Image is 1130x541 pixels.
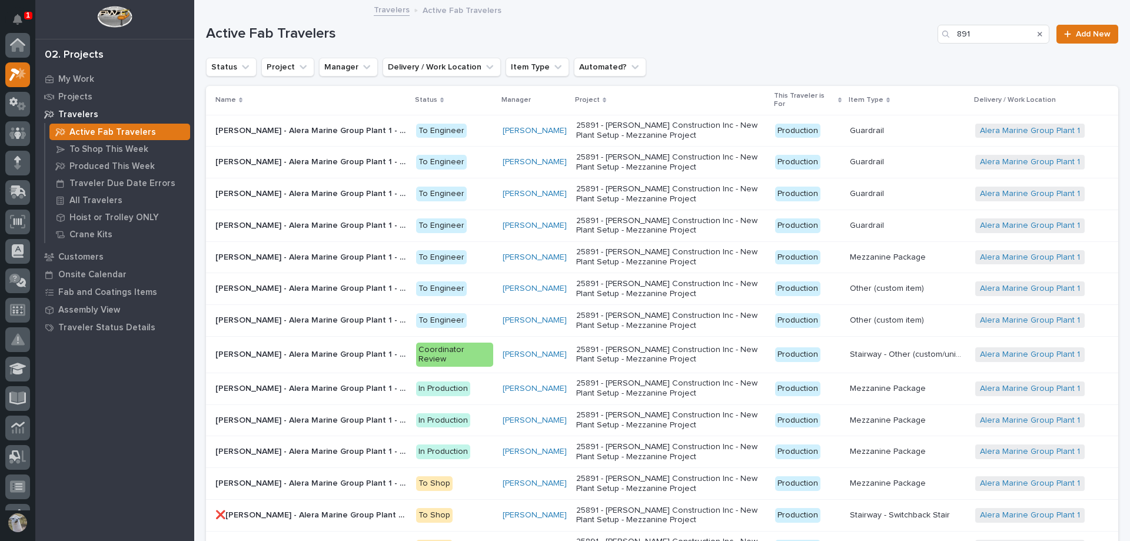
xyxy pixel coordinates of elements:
div: Production [775,281,820,296]
p: Name [215,94,236,107]
tr: [PERSON_NAME] - Alera Marine Group Plant 1 - Mezzanine #1[PERSON_NAME] - Alera Marine Group Plant... [206,373,1118,404]
p: 25891 - [PERSON_NAME] Construction Inc - New Plant Setup - Mezzanine Project [576,410,766,430]
p: This Traveler is For [774,89,835,111]
p: Mezzanine Package [850,476,928,489]
p: Wagner - Alera Marine Group Plant 1 - Office Custom Switchback Stairs [215,347,409,360]
a: Projects [35,88,194,105]
p: Customers [58,252,104,263]
div: To Engineer [416,124,467,138]
p: Mezzanine Package [850,413,928,426]
a: [PERSON_NAME] [503,384,567,394]
button: Automated? [574,58,646,77]
tr: [PERSON_NAME] - Alera Marine Group Plant 1 - Crosswalks - Production[PERSON_NAME] - Alera Marine ... [206,305,1118,337]
div: Production [775,187,820,201]
p: Wagner - Alera Marine Group Plant 1 - Crosswalks - Production [215,313,409,326]
a: Alera Marine Group Plant 1 [980,416,1080,426]
a: [PERSON_NAME] [503,221,567,231]
div: In Production [416,381,470,396]
a: Crane Kits [45,226,194,243]
a: Alera Marine Group Plant 1 [980,350,1080,360]
button: Project [261,58,314,77]
tr: [PERSON_NAME] - Alera Marine Group Plant 1 - Crosswalk - Breakroom[PERSON_NAME] - Alera Marine Gr... [206,273,1118,305]
a: Traveler Due Date Errors [45,175,194,191]
p: 25891 - [PERSON_NAME] Construction Inc - New Plant Setup - Mezzanine Project [576,121,766,141]
a: Produced This Week [45,158,194,174]
a: Alera Marine Group Plant 1 [980,126,1080,136]
tr: [PERSON_NAME] - Alera Marine Group Plant 1 - Mezzanine #2[PERSON_NAME] - Alera Marine Group Plant... [206,404,1118,436]
button: Notifications [5,7,30,32]
a: My Work [35,70,194,88]
p: Assembly View [58,305,120,316]
p: Wagner - Alera Marine Group Plant 1 - Mezzanine #1 Guardrail [215,124,409,136]
div: To Engineer [416,187,467,201]
p: To Shop This Week [69,144,148,155]
p: Fab and Coatings Items [58,287,157,298]
a: Hoist or Trolley ONLY [45,209,194,225]
p: Crane Kits [69,230,112,240]
p: Projects [58,92,92,102]
a: Alera Marine Group Plant 1 [980,510,1080,520]
p: Guardrail [850,124,886,136]
p: [PERSON_NAME] - Alera Marine Group Plant 1 - Mezzanine #5 [215,250,409,263]
tr: [PERSON_NAME] - Alera Marine Group Plant 1 - Office Custom Switchback Stairs[PERSON_NAME] - Alera... [206,337,1118,373]
div: Production [775,508,820,523]
p: Mezzanine Package [850,444,928,457]
a: Travelers [374,2,410,16]
p: 25891 - [PERSON_NAME] Construction Inc - New Plant Setup - Mezzanine Project [576,279,766,299]
p: Traveler Status Details [58,323,155,333]
tr: [PERSON_NAME] - Alera Marine Group Plant 1 - Mezzanine #1 Guardrail[PERSON_NAME] - Alera Marine G... [206,115,1118,147]
p: Guardrail [850,218,886,231]
a: [PERSON_NAME] [503,416,567,426]
p: Other (custom item) [850,313,926,326]
p: 1 [26,11,30,19]
p: Guardrail [850,155,886,167]
h1: Active Fab Travelers [206,25,933,42]
p: Mezzanine Package [850,381,928,394]
a: [PERSON_NAME] [503,510,567,520]
p: [PERSON_NAME] - Alera Marine Group Plant 1 - Mezzanine #1 [215,381,409,394]
a: [PERSON_NAME] [503,316,567,326]
a: Alera Marine Group Plant 1 [980,157,1080,167]
p: [PERSON_NAME] - Alera Marine Group Plant 1 - Mezzanine #3 [215,444,409,457]
button: Manager [319,58,378,77]
p: Stairway - Other (custom/unique) [850,347,968,360]
p: Mezzanine Package [850,250,928,263]
img: Workspace Logo [97,6,132,28]
p: Active Fab Travelers [423,3,501,16]
p: 25891 - [PERSON_NAME] Construction Inc - New Plant Setup - Mezzanine Project [576,311,766,331]
div: In Production [416,444,470,459]
div: Production [775,124,820,138]
a: Travelers [35,105,194,123]
p: Onsite Calendar [58,270,127,280]
p: Wagner - Alera Marine Group Plant 1 - Crosswalk - Breakroom [215,281,409,294]
tr: [PERSON_NAME] - Alera Marine Group Plant 1 - Mezzanine #5[PERSON_NAME] - Alera Marine Group Plant... [206,241,1118,273]
p: Traveler Due Date Errors [69,178,175,189]
p: [PERSON_NAME] - Alera Marine Group Plant 1 - Mezzanine #4 [215,476,409,489]
a: Alera Marine Group Plant 1 [980,189,1080,199]
p: 25891 - [PERSON_NAME] Construction Inc - New Plant Setup - Mezzanine Project [576,184,766,204]
p: Hoist or Trolley ONLY [69,213,159,223]
tr: [PERSON_NAME] - Alera Marine Group Plant 1 - Mezzanine #3[PERSON_NAME] - Alera Marine Group Plant... [206,436,1118,468]
p: 25891 - [PERSON_NAME] Construction Inc - New Plant Setup - Mezzanine Project [576,442,766,462]
a: Alera Marine Group Plant 1 [980,316,1080,326]
div: 02. Projects [45,49,104,62]
tr: [PERSON_NAME] - Alera Marine Group Plant 1 - Mezzanine #4[PERSON_NAME] - Alera Marine Group Plant... [206,468,1118,500]
a: [PERSON_NAME] [503,189,567,199]
p: 25891 - [PERSON_NAME] Construction Inc - New Plant Setup - Mezzanine Project [576,345,766,365]
p: 25891 - [PERSON_NAME] Construction Inc - New Plant Setup - Mezzanine Project [576,152,766,172]
a: Alera Marine Group Plant 1 [980,253,1080,263]
div: To Engineer [416,250,467,265]
a: Alera Marine Group Plant 1 [980,384,1080,394]
div: Production [775,413,820,428]
div: Production [775,313,820,328]
p: Wagner - Alera Marine Group Plant 1 - Mezzanine #2 Guardrail [215,155,409,167]
p: Guardrail [850,187,886,199]
div: To Engineer [416,155,467,170]
a: [PERSON_NAME] [503,350,567,360]
div: Production [775,155,820,170]
div: Production [775,218,820,233]
div: Coordinator Review [416,343,493,367]
div: To Shop [416,508,453,523]
a: [PERSON_NAME] [503,253,567,263]
p: Produced This Week [69,161,155,172]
